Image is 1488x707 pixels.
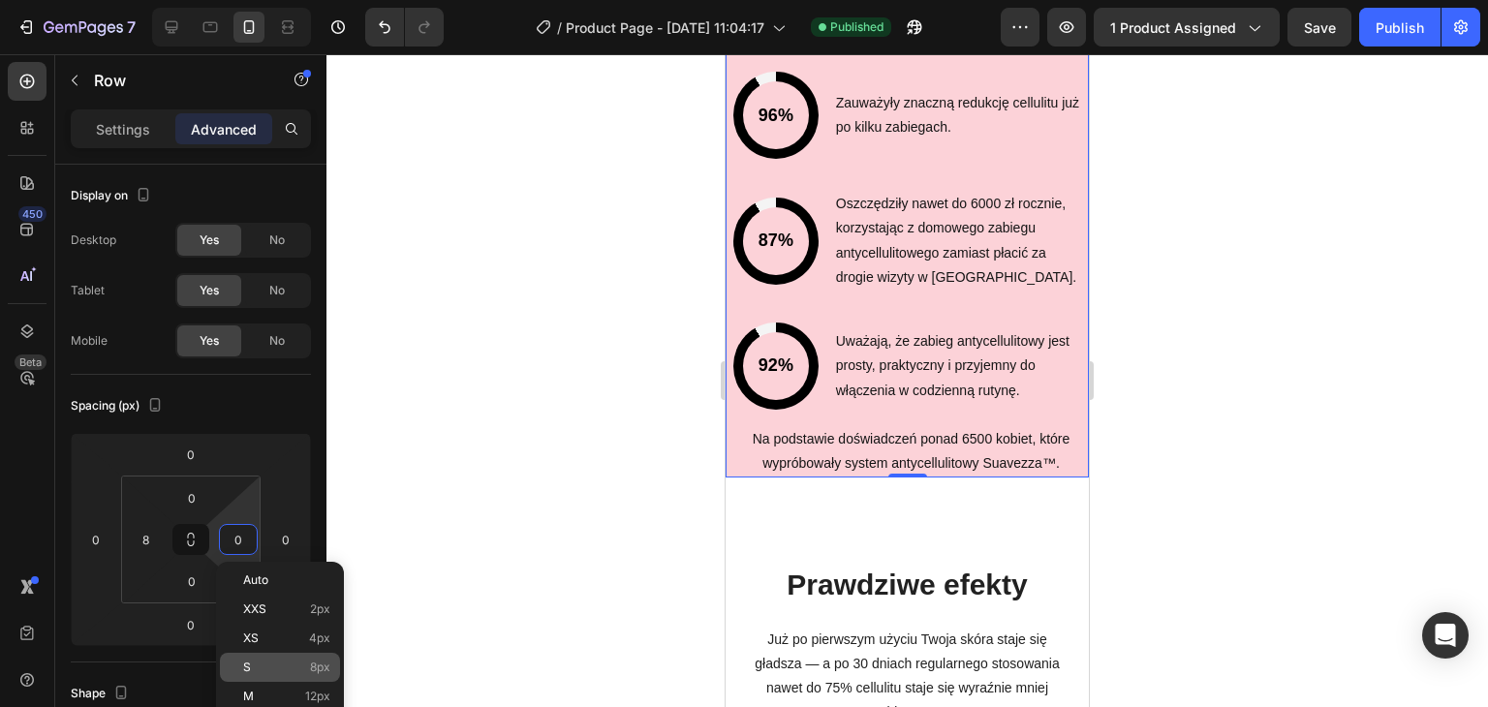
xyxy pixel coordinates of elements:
div: Desktop [71,231,116,249]
button: Publish [1359,8,1441,46]
p: 7 [127,15,136,39]
span: No [269,332,285,350]
input: 0 [171,610,210,639]
span: Yes [200,332,219,350]
span: 1 product assigned [1110,17,1236,38]
span: / [557,17,562,38]
span: No [269,231,285,249]
p: Settings [96,119,150,139]
iframe: Design area [726,54,1089,707]
span: Auto [243,573,268,587]
button: 1 product assigned [1094,8,1280,46]
div: Mobile [71,332,108,350]
div: Publish [1376,17,1424,38]
input: 0px [172,567,211,596]
span: 2px [310,602,330,616]
div: 450 [18,206,46,222]
div: Tablet [71,282,105,299]
span: M [243,690,254,703]
span: 4px [309,631,330,645]
span: XS [243,631,259,645]
input: s [131,525,160,554]
input: 0 [81,525,110,554]
input: 0px [224,525,253,554]
input: 0px [172,483,211,512]
div: Undo/Redo [365,8,444,46]
button: 7 [8,8,144,46]
span: Product Page - [DATE] 11:04:17 [566,17,764,38]
div: Beta [15,354,46,370]
span: 8px [310,661,330,674]
p: Advanced [191,119,257,139]
span: S [243,661,251,674]
span: No [269,282,285,299]
span: Yes [200,231,219,249]
div: Display on [71,183,155,209]
span: Save [1304,19,1336,36]
div: Shape [71,681,133,707]
button: Save [1287,8,1351,46]
input: 0 [171,440,210,469]
div: Open Intercom Messenger [1422,612,1469,659]
span: 12px [305,690,330,703]
div: Spacing (px) [71,393,167,419]
p: Row [94,69,259,92]
span: Published [830,18,883,36]
input: 0 [271,525,300,554]
span: XXS [243,602,266,616]
span: Yes [200,282,219,299]
span: Już po pierwszym użyciu Twoja skóra staje się gładsza — a po 30 dniach regularnego stosowania naw... [29,577,333,666]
